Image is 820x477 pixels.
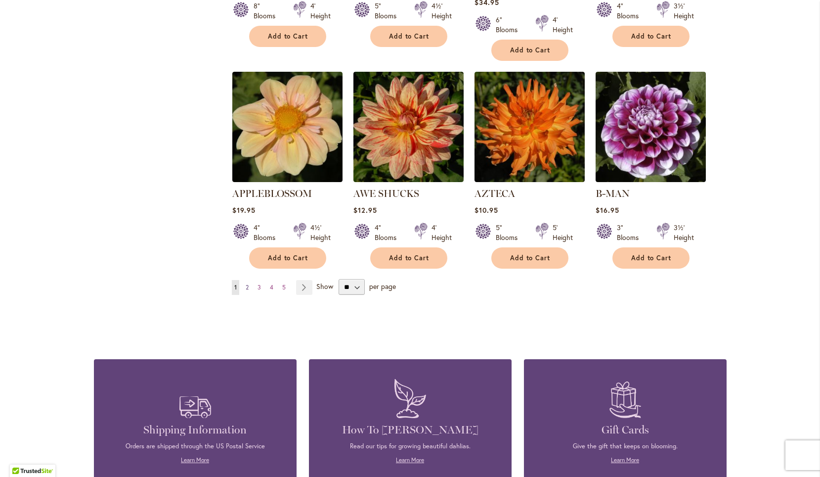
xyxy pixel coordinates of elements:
[491,40,568,61] button: Add to Cart
[270,284,273,291] span: 4
[181,456,209,464] a: Learn More
[246,284,249,291] span: 2
[370,26,447,47] button: Add to Cart
[316,282,333,291] span: Show
[280,280,288,295] a: 5
[232,72,343,182] img: APPLEBLOSSOM
[389,254,430,262] span: Add to Cart
[232,175,343,184] a: APPLEBLOSSOM
[491,247,568,269] button: Add to Cart
[375,223,402,242] div: 4" Blooms
[249,247,326,269] button: Add to Cart
[674,223,694,242] div: 3½' Height
[310,223,331,242] div: 4½' Height
[258,284,261,291] span: 3
[255,280,263,295] a: 3
[310,1,331,21] div: 4' Height
[243,280,251,295] a: 2
[254,1,281,21] div: 8" Blooms
[375,1,402,21] div: 5" Blooms
[432,223,452,242] div: 4' Height
[268,254,308,262] span: Add to Cart
[596,72,706,182] img: B-MAN
[353,188,419,199] a: AWE SHUCKS
[7,442,35,470] iframe: Launch Accessibility Center
[268,32,308,41] span: Add to Cart
[109,442,282,451] p: Orders are shipped through the US Postal Service
[596,188,630,199] a: B-MAN
[553,223,573,242] div: 5' Height
[232,205,256,215] span: $19.95
[553,15,573,35] div: 4' Height
[232,188,312,199] a: APPLEBLOSSOM
[432,1,452,21] div: 4½' Height
[617,223,645,242] div: 3" Blooms
[539,423,712,437] h4: Gift Cards
[353,205,377,215] span: $12.95
[109,423,282,437] h4: Shipping Information
[510,46,551,54] span: Add to Cart
[282,284,286,291] span: 5
[596,205,619,215] span: $16.95
[496,15,523,35] div: 6" Blooms
[475,72,585,182] img: AZTECA
[389,32,430,41] span: Add to Cart
[611,456,639,464] a: Learn More
[254,223,281,242] div: 4" Blooms
[475,175,585,184] a: AZTECA
[631,32,672,41] span: Add to Cart
[510,254,551,262] span: Add to Cart
[596,175,706,184] a: B-MAN
[353,175,464,184] a: AWE SHUCKS
[612,247,690,269] button: Add to Cart
[617,1,645,21] div: 4" Blooms
[249,26,326,47] button: Add to Cart
[496,223,523,242] div: 5" Blooms
[475,205,498,215] span: $10.95
[631,254,672,262] span: Add to Cart
[396,456,424,464] a: Learn More
[475,188,515,199] a: AZTECA
[369,282,396,291] span: per page
[539,442,712,451] p: Give the gift that keeps on blooming.
[353,72,464,182] img: AWE SHUCKS
[324,423,497,437] h4: How To [PERSON_NAME]
[324,442,497,451] p: Read our tips for growing beautiful dahlias.
[674,1,694,21] div: 3½' Height
[234,284,237,291] span: 1
[370,247,447,269] button: Add to Cart
[267,280,276,295] a: 4
[612,26,690,47] button: Add to Cart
